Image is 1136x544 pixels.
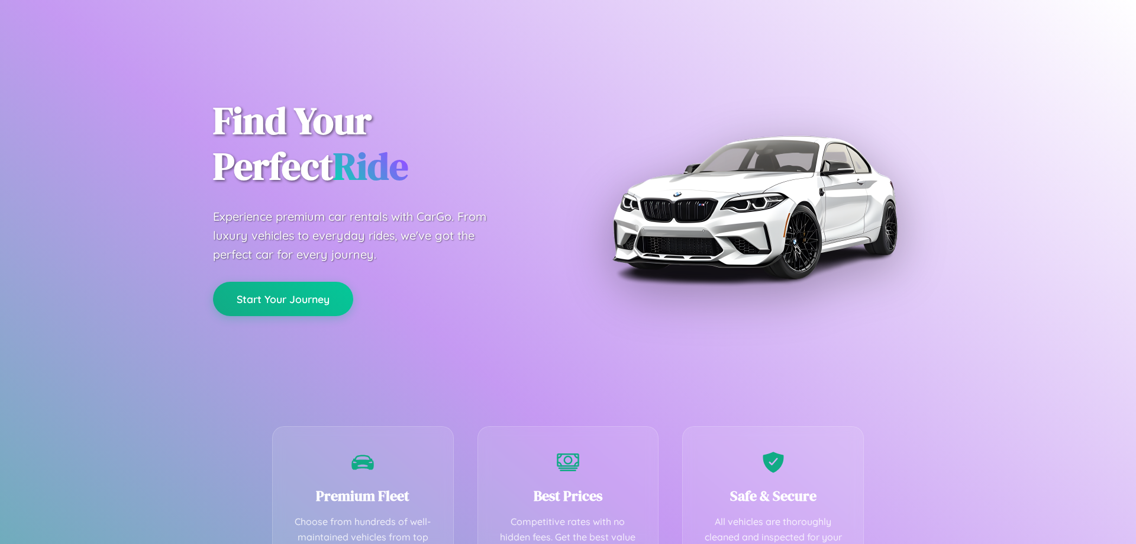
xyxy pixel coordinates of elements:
[213,282,353,316] button: Start Your Journey
[213,207,509,264] p: Experience premium car rentals with CarGo. From luxury vehicles to everyday rides, we've got the ...
[496,486,641,506] h3: Best Prices
[213,98,550,189] h1: Find Your Perfect
[291,486,435,506] h3: Premium Fleet
[701,486,845,506] h3: Safe & Secure
[606,59,902,355] img: Premium BMW car rental vehicle
[333,140,408,192] span: Ride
